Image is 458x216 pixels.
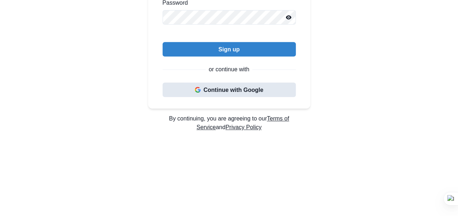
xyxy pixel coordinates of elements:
p: or continue with [209,65,249,74]
button: Reveal password [281,10,296,25]
p: By continuing, you are agreeing to our and [148,114,310,132]
a: Privacy Policy [226,124,262,130]
button: Continue with Google [163,82,296,97]
button: Sign up [163,42,296,56]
